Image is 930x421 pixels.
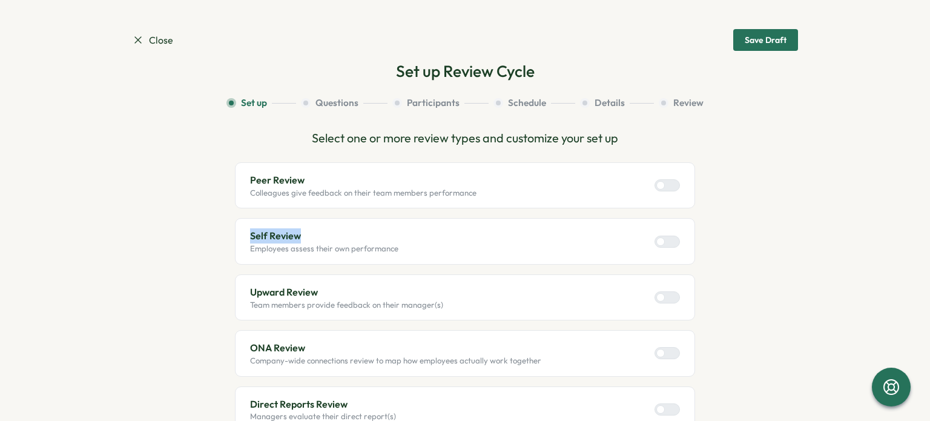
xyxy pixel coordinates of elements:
p: Direct Reports Review [250,397,396,412]
p: Team members provide feedback on their manager(s) [250,300,443,311]
h2: Set up Review Cycle [396,61,535,82]
button: Review [659,96,704,110]
button: Save Draft [733,29,798,51]
p: Select one or more review types and customize your set up [235,129,695,148]
button: Participants [392,96,489,110]
button: Details [580,96,654,110]
p: Company-wide connections review to map how employees actually work together [250,356,541,366]
p: Self Review [250,228,398,244]
p: Peer Review [250,173,477,188]
button: Schedule [493,96,575,110]
p: Employees assess their own performance [250,244,398,254]
button: Questions [301,96,387,110]
a: Close [132,33,173,48]
button: Set up [226,96,296,110]
p: Colleagues give feedback on their team members performance [250,188,477,199]
p: Upward Review [250,285,443,300]
p: ONA Review [250,340,541,356]
div: Save Draft [745,36,787,44]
